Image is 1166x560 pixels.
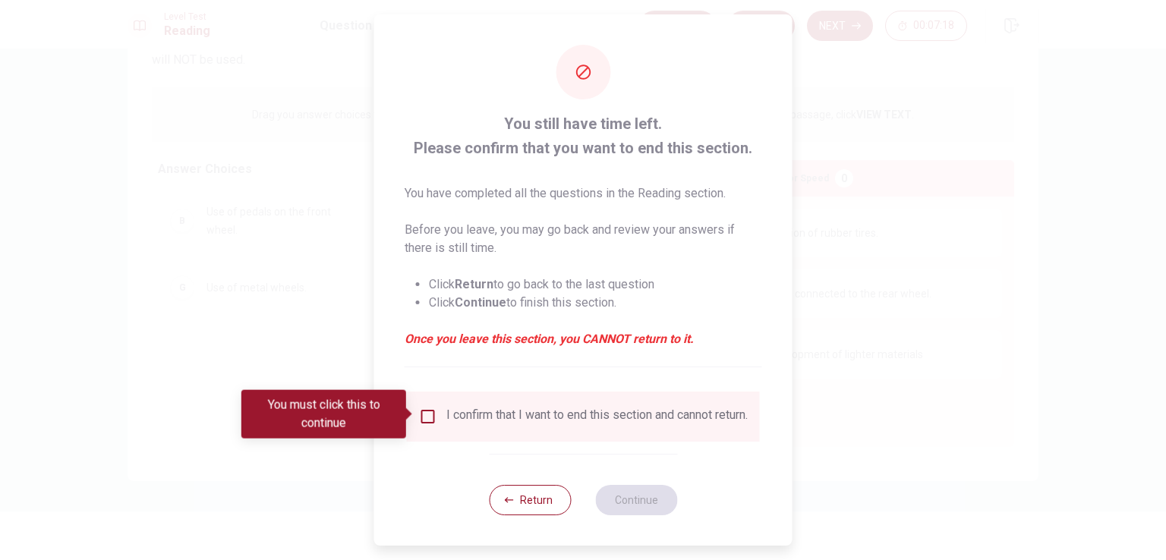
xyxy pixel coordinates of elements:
[455,295,506,310] strong: Continue
[405,184,762,203] p: You have completed all the questions in the Reading section.
[446,407,748,426] div: I confirm that I want to end this section and cannot return.
[595,485,677,515] button: Continue
[489,485,571,515] button: Return
[405,330,762,348] em: Once you leave this section, you CANNOT return to it.
[405,112,762,160] span: You still have time left. Please confirm that you want to end this section.
[429,294,762,312] li: Click to finish this section.
[455,277,493,291] strong: Return
[241,390,406,439] div: You must click this to continue
[419,407,437,426] span: You must click this to continue
[405,221,762,257] p: Before you leave, you may go back and review your answers if there is still time.
[429,275,762,294] li: Click to go back to the last question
